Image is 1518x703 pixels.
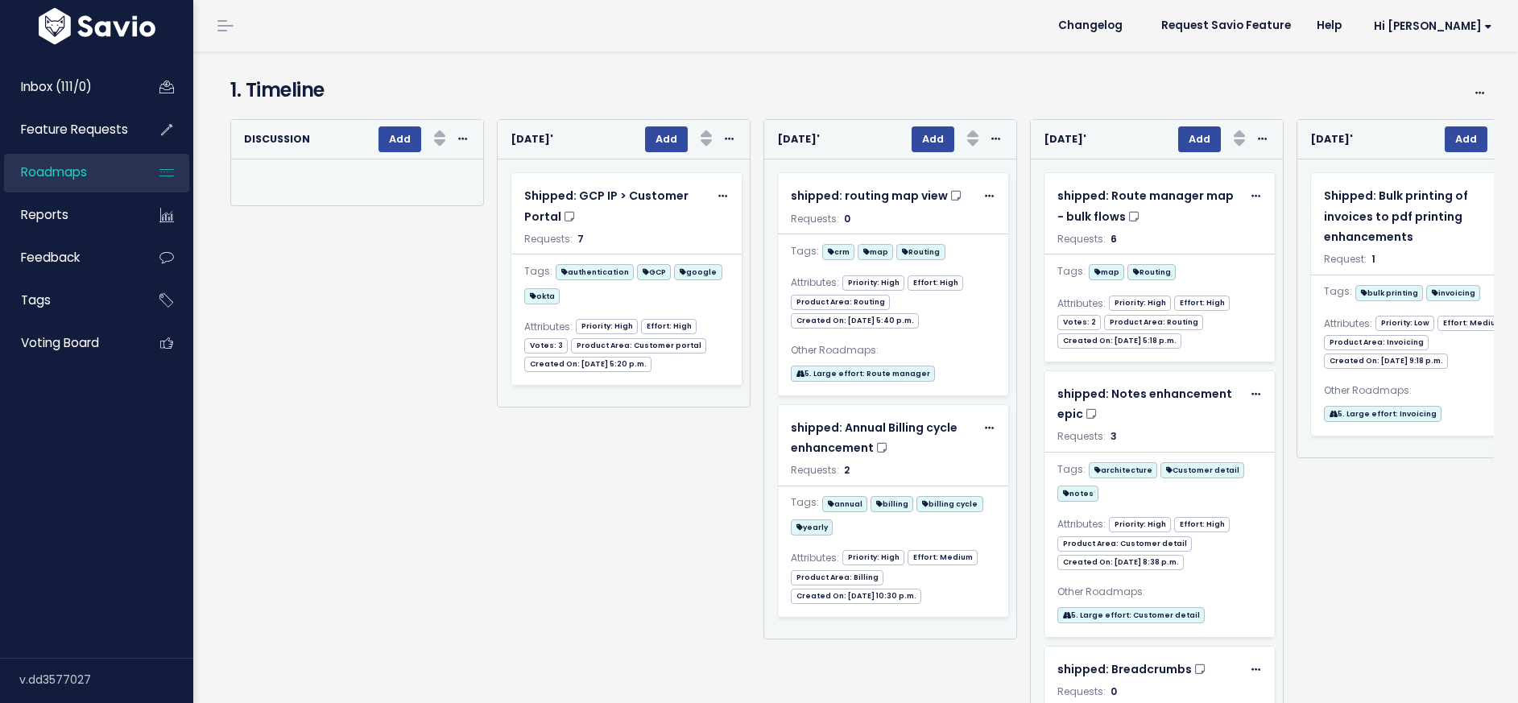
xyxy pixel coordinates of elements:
[1324,406,1441,422] span: 5. Large effort: Invoicing
[916,496,982,512] span: billing cycle
[1057,555,1184,570] span: Created On: [DATE] 8:38 p.m.
[641,319,697,334] span: Effort: High
[791,589,921,604] span: Created On: [DATE] 10:30 p.m.
[791,570,883,585] span: Product Area: Billing
[791,212,839,225] span: Requests:
[1324,354,1448,369] span: Created On: [DATE] 9:18 p.m.
[645,126,688,152] button: Add
[1057,515,1106,533] span: Attributes:
[1057,583,1145,601] span: Other Roadmaps:
[791,274,839,292] span: Attributes:
[674,261,722,281] a: google
[1057,232,1106,246] span: Requests:
[577,232,584,246] span: 7
[21,334,99,351] span: Voting Board
[1160,459,1244,479] a: Customer detail
[1111,429,1117,443] span: 3
[791,463,839,477] span: Requests:
[378,126,421,152] button: Add
[1324,188,1468,244] span: Shipped: Bulk printing of invoices to pdf printing enhancements
[230,76,1387,105] h4: 1. Timeline
[791,519,833,536] span: yearly
[1057,486,1098,502] span: notes
[576,319,638,334] span: Priority: High
[1160,462,1244,478] span: Customer detail
[896,244,945,260] span: Routing
[791,188,948,204] span: shipped: routing map view
[4,154,134,191] a: Roadmaps
[1057,660,1242,680] a: shipped: Breadcrumbs
[1324,315,1372,333] span: Attributes:
[842,550,904,565] span: Priority: High
[524,188,689,224] span: Shipped: GCP IP > Customer Portal
[791,494,819,511] span: Tags:
[1375,316,1434,331] span: Priority: Low
[21,121,128,138] span: Feature Requests
[844,212,850,225] span: 0
[1057,482,1098,502] a: notes
[1310,132,1353,146] strong: [DATE]'
[674,264,722,280] span: google
[524,186,709,226] a: Shipped: GCP IP > Customer Portal
[1109,517,1171,532] span: Priority: High
[791,418,975,458] a: shipped: Annual Billing cycle enhancement
[1057,333,1181,349] span: Created On: [DATE] 5:18 p.m.
[791,313,919,329] span: Created On: [DATE] 5:40 p.m.
[1057,386,1232,422] span: shipped: Notes enhancement epic
[1057,461,1086,478] span: Tags:
[791,341,879,359] span: Other Roadmaps:
[842,275,904,291] span: Priority: High
[1057,661,1192,677] span: shipped: Breadcrumbs
[791,549,839,567] span: Attributes:
[637,261,671,281] a: GCP
[791,420,958,456] span: shipped: Annual Billing cycle enhancement
[1355,14,1505,39] a: Hi [PERSON_NAME]
[1374,20,1492,32] span: Hi [PERSON_NAME]
[822,493,867,513] a: annual
[791,186,975,206] a: shipped: routing map view
[1057,429,1106,443] span: Requests:
[1324,252,1367,266] span: Request:
[244,132,310,146] strong: Discussion
[524,288,560,304] span: okta
[556,261,634,281] a: authentication
[4,68,134,105] a: Inbox (111/0)
[1057,186,1242,226] a: shipped: Route manager map - bulk flows
[4,325,134,362] a: Voting Board
[637,264,671,280] span: GCP
[822,244,854,260] span: crm
[1057,536,1192,552] span: Product Area: Customer detail
[4,282,134,319] a: Tags
[1127,261,1176,281] a: Routing
[1174,517,1230,532] span: Effort: High
[1057,684,1106,698] span: Requests:
[21,78,92,95] span: Inbox (111/0)
[1044,132,1086,146] strong: [DATE]'
[1148,14,1304,38] a: Request Savio Feature
[4,239,134,276] a: Feedback
[1057,604,1205,624] a: 5. Large effort: Customer detail
[1355,285,1423,301] span: bulk printing
[1109,296,1171,311] span: Priority: High
[908,550,978,565] span: Effort: Medium
[1089,261,1124,281] a: map
[916,493,982,513] a: billing cycle
[1057,607,1205,623] span: 5. Large effort: Customer detail
[19,659,193,701] div: v.dd3577027
[4,111,134,148] a: Feature Requests
[844,463,850,477] span: 2
[791,366,935,382] span: 5. Large effort: Route manager
[1127,264,1176,280] span: Routing
[1324,335,1429,350] span: Product Area: Invoicing
[1426,282,1480,302] a: invoicing
[912,126,954,152] button: Add
[524,318,573,336] span: Attributes:
[1089,264,1124,280] span: map
[777,132,820,146] strong: [DATE]'
[871,496,913,512] span: billing
[1104,315,1203,330] span: Product Area: Routing
[1057,315,1101,330] span: Votes: 2
[1324,403,1441,423] a: 5. Large effort: Invoicing
[21,292,51,308] span: Tags
[1111,232,1117,246] span: 6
